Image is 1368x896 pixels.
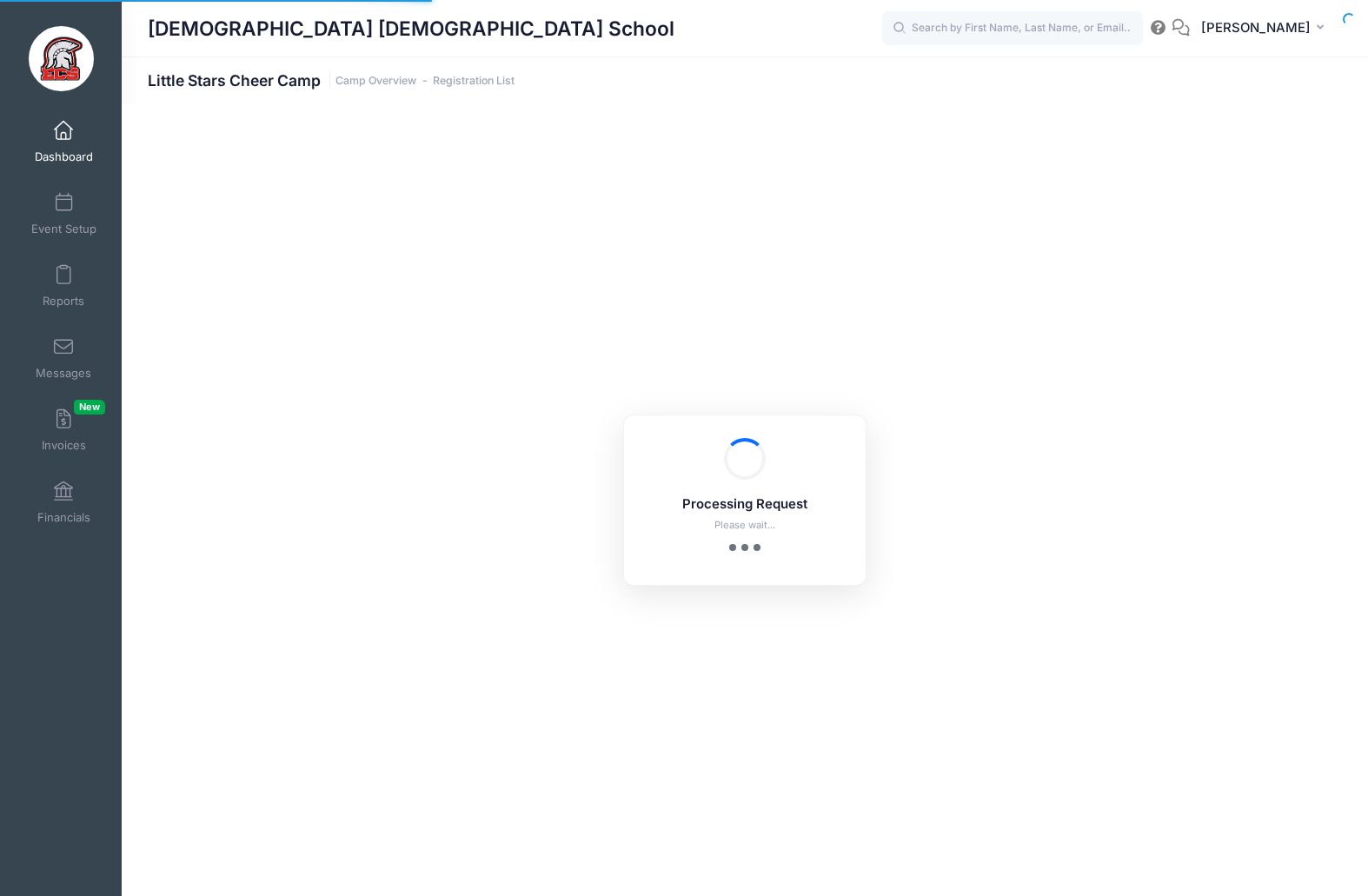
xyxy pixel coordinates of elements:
[148,71,515,90] h1: Little Stars Cheer Camp
[647,518,843,533] p: Please wait...
[433,75,515,88] a: Registration List
[23,183,105,244] a: Event Setup
[42,438,86,453] span: Invoices
[35,149,93,164] span: Dashboard
[882,11,1143,46] input: Search by First Name, Last Name, or Email...
[148,9,674,49] h1: [DEMOGRAPHIC_DATA] [DEMOGRAPHIC_DATA] School
[647,497,843,513] h5: Processing Request
[29,26,94,91] img: Evangelical Christian School
[31,222,96,236] span: Event Setup
[36,366,91,381] span: Messages
[335,75,416,88] a: Camp Overview
[37,510,90,525] span: Financials
[23,400,105,461] a: InvoicesNew
[1190,9,1342,49] button: [PERSON_NAME]
[74,400,105,415] span: New
[23,328,105,388] a: Messages
[1201,18,1311,37] span: [PERSON_NAME]
[43,294,84,309] span: Reports
[23,256,105,316] a: Reports
[23,111,105,172] a: Dashboard
[23,472,105,533] a: Financials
